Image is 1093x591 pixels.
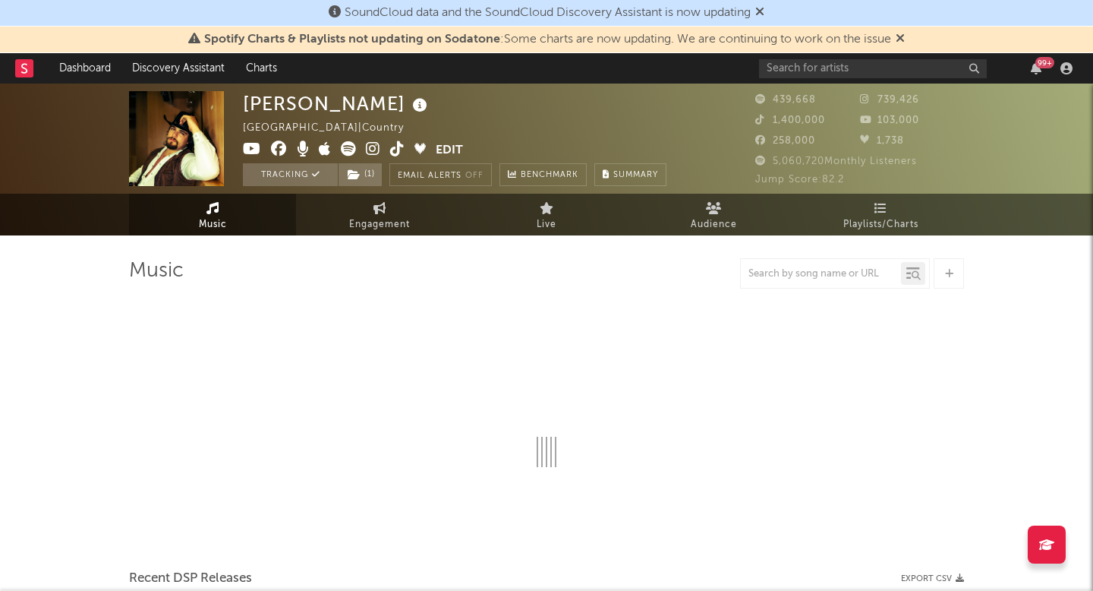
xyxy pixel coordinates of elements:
span: Dismiss [896,33,905,46]
a: Audience [630,194,797,235]
span: 1,400,000 [755,115,825,125]
span: 1,738 [860,136,904,146]
input: Search for artists [759,59,987,78]
input: Search by song name or URL [741,268,901,280]
div: [GEOGRAPHIC_DATA] | Country [243,119,421,137]
button: Email AlertsOff [389,163,492,186]
span: Recent DSP Releases [129,570,252,588]
span: Live [537,216,556,234]
button: Tracking [243,163,338,186]
button: Summary [594,163,666,186]
span: Audience [691,216,737,234]
a: Engagement [296,194,463,235]
a: Live [463,194,630,235]
span: 739,426 [860,95,919,105]
span: Music [199,216,227,234]
button: Edit [436,141,463,160]
span: ( 1 ) [338,163,383,186]
span: Benchmark [521,166,578,185]
em: Off [465,172,484,180]
span: Dismiss [755,7,764,19]
a: Charts [235,53,288,84]
span: 439,668 [755,95,816,105]
div: [PERSON_NAME] [243,91,431,116]
span: : Some charts are now updating. We are continuing to work on the issue [204,33,891,46]
span: Jump Score: 82.2 [755,175,844,185]
button: (1) [339,163,382,186]
a: Benchmark [499,163,587,186]
a: Discovery Assistant [121,53,235,84]
a: Music [129,194,296,235]
span: 258,000 [755,136,815,146]
button: 99+ [1031,62,1041,74]
span: SoundCloud data and the SoundCloud Discovery Assistant is now updating [345,7,751,19]
button: Export CSV [901,574,964,583]
span: Playlists/Charts [843,216,918,234]
span: Summary [613,171,658,179]
a: Dashboard [49,53,121,84]
span: Spotify Charts & Playlists not updating on Sodatone [204,33,500,46]
a: Playlists/Charts [797,194,964,235]
span: Engagement [349,216,410,234]
div: 99 + [1035,57,1054,68]
span: 103,000 [860,115,919,125]
span: 5,060,720 Monthly Listeners [755,156,917,166]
